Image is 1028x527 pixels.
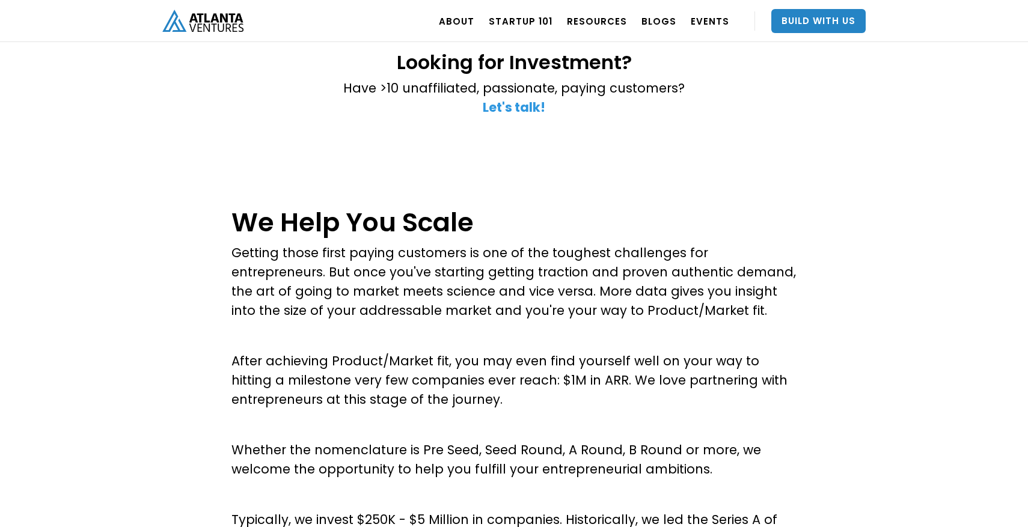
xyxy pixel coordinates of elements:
[483,99,545,116] a: Let's talk!
[231,485,797,504] p: ‍
[231,352,797,409] p: After achieving Product/Market fit, you may even find yourself well on your way to hitting a mile...
[641,4,676,38] a: BLOGS
[567,4,627,38] a: RESOURCES
[231,326,797,346] p: ‍
[343,79,685,117] p: Have >10 unaffiliated, passionate, paying customers? ‍
[439,4,474,38] a: ABOUT
[771,9,866,33] a: Build With Us
[231,207,797,237] h1: We Help You Scale
[691,4,729,38] a: EVENTS
[489,4,552,38] a: Startup 101
[231,440,797,479] p: Whether the nomenclature is Pre Seed, Seed Round, A Round, B Round or more, we welcome the opport...
[231,415,797,434] p: ‍
[231,243,797,320] p: Getting those first paying customers is one of the toughest challenges for entrepreneurs. But onc...
[343,52,685,73] h2: Looking for Investment?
